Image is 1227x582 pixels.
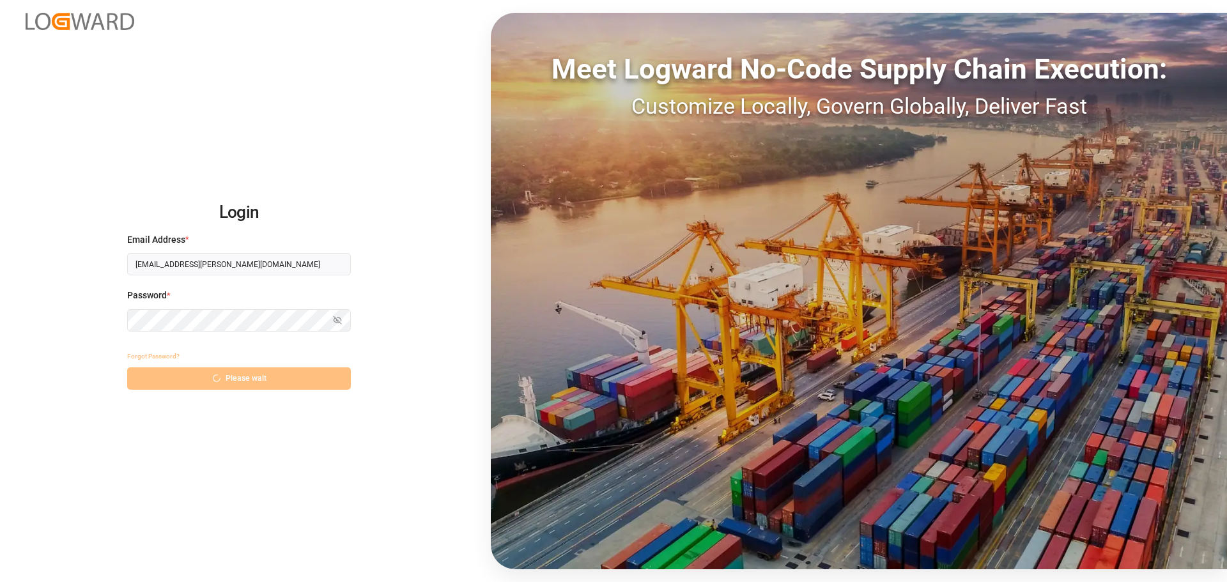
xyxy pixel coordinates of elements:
input: Enter your email [127,253,351,275]
div: Meet Logward No-Code Supply Chain Execution: [491,48,1227,90]
div: Customize Locally, Govern Globally, Deliver Fast [491,90,1227,123]
h2: Login [127,192,351,233]
span: Password [127,289,167,302]
span: Email Address [127,233,185,247]
img: Logward_new_orange.png [26,13,134,30]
